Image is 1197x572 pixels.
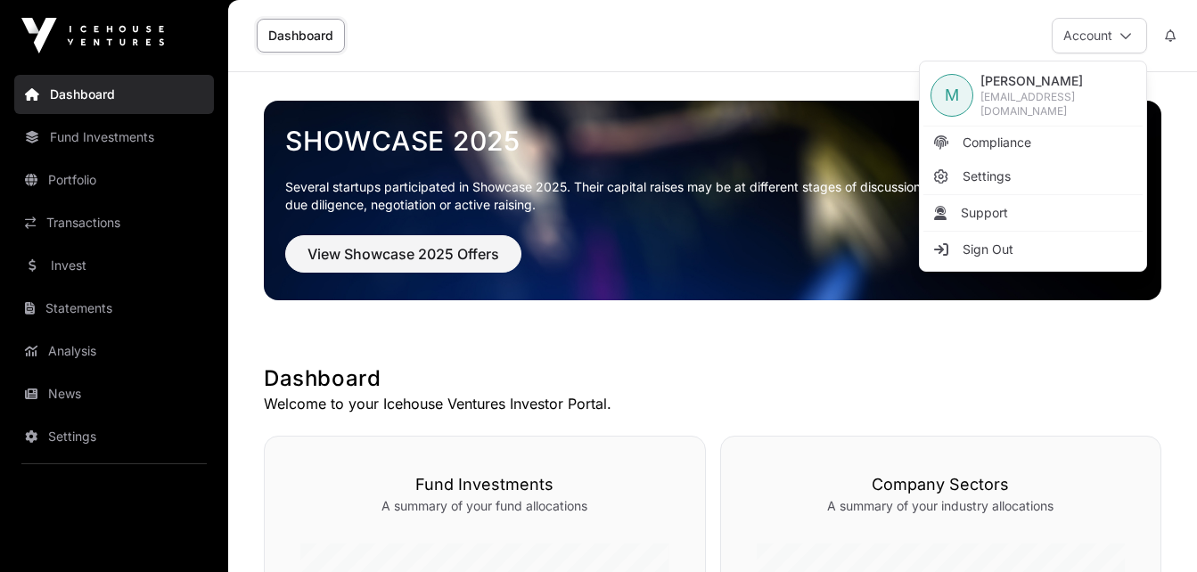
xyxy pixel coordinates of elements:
li: Sign Out [923,233,1143,266]
span: Compliance [963,134,1031,151]
span: Sign Out [963,241,1013,258]
a: Analysis [14,331,214,371]
a: Dashboard [14,75,214,114]
span: M [945,83,959,108]
iframe: Chat Widget [1108,486,1197,572]
button: Account [1052,18,1147,53]
a: Compliance [923,127,1143,159]
p: Several startups participated in Showcase 2025. Their capital raises may be at different stages o... [285,178,1140,214]
a: Invest [14,246,214,285]
a: Portfolio [14,160,214,200]
button: View Showcase 2025 Offers [285,235,521,273]
span: View Showcase 2025 Offers [307,243,499,265]
a: Settings [14,417,214,456]
a: News [14,374,214,413]
span: [PERSON_NAME] [980,72,1136,90]
h3: Company Sectors [757,472,1126,497]
h1: Dashboard [264,364,1161,393]
span: Settings [963,168,1011,185]
img: Showcase 2025 [264,101,1161,300]
span: [EMAIL_ADDRESS][DOMAIN_NAME] [980,90,1136,118]
a: Showcase 2025 [285,125,1140,157]
span: Support [961,204,1008,222]
h3: Fund Investments [300,472,669,497]
p: Welcome to your Icehouse Ventures Investor Portal. [264,393,1161,414]
li: Support [923,197,1143,229]
a: Settings [923,160,1143,192]
p: A summary of your industry allocations [757,497,1126,515]
a: Fund Investments [14,118,214,157]
p: A summary of your fund allocations [300,497,669,515]
img: Icehouse Ventures Logo [21,18,164,53]
a: Statements [14,289,214,328]
a: Transactions [14,203,214,242]
a: View Showcase 2025 Offers [285,253,521,271]
a: Dashboard [257,19,345,53]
